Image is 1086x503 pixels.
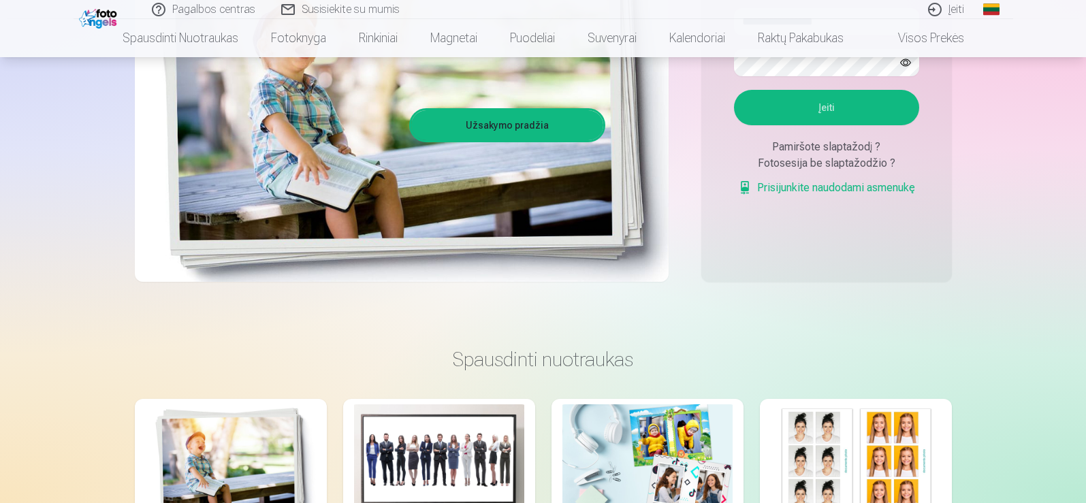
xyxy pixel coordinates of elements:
[653,19,741,57] a: Kalendoriai
[734,139,919,155] div: Pamiršote slaptažodį ?
[860,19,980,57] a: Visos prekės
[255,19,342,57] a: Fotoknyga
[494,19,571,57] a: Puodeliai
[146,347,941,372] h3: Spausdinti nuotraukas
[738,180,915,196] a: Prisijunkite naudodami asmenukę
[734,155,919,172] div: Fotosesija be slaptažodžio ?
[106,19,255,57] a: Spausdinti nuotraukas
[411,110,603,140] a: Užsakymo pradžia
[741,19,860,57] a: Raktų pakabukas
[734,90,919,125] button: Įeiti
[571,19,653,57] a: Suvenyrai
[414,19,494,57] a: Magnetai
[342,19,414,57] a: Rinkiniai
[79,5,121,29] img: /fa2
